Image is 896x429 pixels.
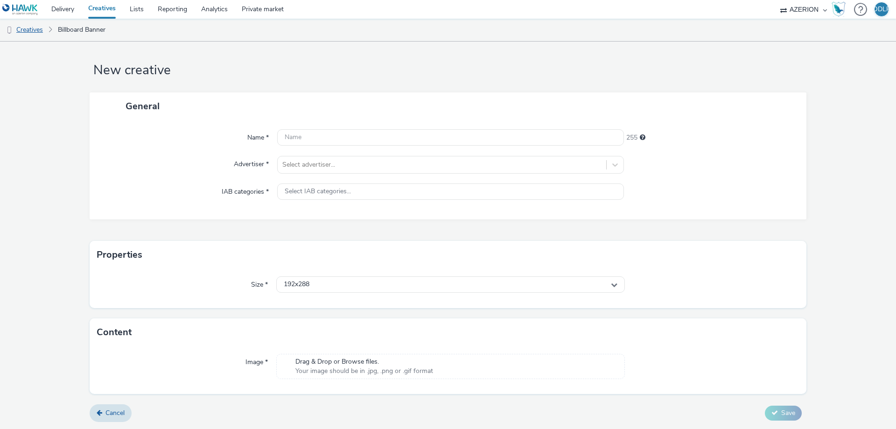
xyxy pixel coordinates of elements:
[640,133,645,142] div: Maximum 255 characters
[97,325,132,339] h3: Content
[277,129,624,146] input: Name
[126,100,160,113] span: General
[626,133,637,142] span: 255
[873,2,891,16] div: ODLR
[218,183,273,197] label: IAB categories *
[90,404,132,422] a: Cancel
[284,281,309,288] span: 192x288
[105,408,125,417] span: Cancel
[295,366,433,376] span: Your image should be in .jpg, .png or .gif format
[244,129,273,142] label: Name *
[230,156,273,169] label: Advertiser *
[90,62,806,79] h1: New creative
[247,276,272,289] label: Size *
[765,406,802,421] button: Save
[53,19,110,41] a: Billboard Banner
[285,188,351,196] span: Select IAB categories...
[242,354,272,367] label: Image *
[832,2,849,17] a: Hawk Academy
[781,408,795,417] span: Save
[5,26,14,35] img: dooh
[2,4,38,15] img: undefined Logo
[97,248,142,262] h3: Properties
[832,2,846,17] img: Hawk Academy
[295,357,433,366] span: Drag & Drop or Browse files.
